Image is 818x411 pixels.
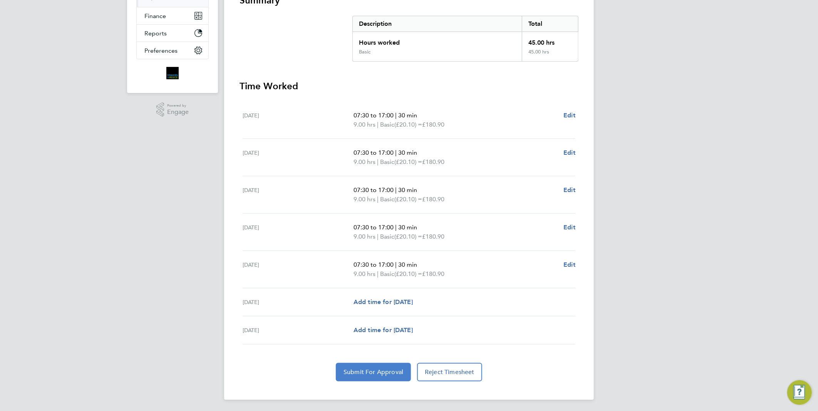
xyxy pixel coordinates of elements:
[394,195,422,203] span: (£20.10) =
[563,149,575,156] span: Edit
[380,269,394,279] span: Basic
[377,158,379,165] span: |
[398,149,417,156] span: 30 min
[377,233,379,240] span: |
[243,185,354,204] div: [DATE]
[394,233,422,240] span: (£20.10) =
[352,16,578,62] div: Summary
[243,326,354,335] div: [DATE]
[144,30,167,37] span: Reports
[243,297,354,307] div: [DATE]
[563,112,575,119] span: Edit
[167,109,189,115] span: Engage
[354,233,375,240] span: 9.00 hrs
[563,223,575,232] a: Edit
[243,260,354,279] div: [DATE]
[167,102,189,109] span: Powered by
[787,380,812,405] button: Engage Resource Center
[377,270,379,277] span: |
[144,12,166,20] span: Finance
[563,185,575,195] a: Edit
[377,121,379,128] span: |
[354,149,394,156] span: 07:30 to 17:00
[354,158,375,165] span: 9.00 hrs
[563,111,575,120] a: Edit
[563,148,575,157] a: Edit
[522,32,578,49] div: 45.00 hrs
[398,261,417,268] span: 30 min
[398,112,417,119] span: 30 min
[137,42,208,59] button: Preferences
[353,16,522,32] div: Description
[380,232,394,241] span: Basic
[563,261,575,268] span: Edit
[394,270,422,277] span: (£20.10) =
[354,121,375,128] span: 9.00 hrs
[422,121,444,128] span: £180.90
[380,157,394,167] span: Basic
[394,158,422,165] span: (£20.10) =
[395,224,397,231] span: |
[144,47,178,54] span: Preferences
[136,67,209,79] a: Go to home page
[522,16,578,32] div: Total
[394,121,422,128] span: (£20.10) =
[354,195,375,203] span: 9.00 hrs
[395,261,397,268] span: |
[417,363,482,381] button: Reject Timesheet
[563,186,575,194] span: Edit
[425,368,474,376] span: Reject Timesheet
[380,120,394,129] span: Basic
[398,224,417,231] span: 30 min
[354,326,413,334] span: Add time for [DATE]
[422,270,444,277] span: £180.90
[422,233,444,240] span: £180.90
[166,67,179,79] img: bromak-logo-retina.png
[422,158,444,165] span: £180.90
[377,195,379,203] span: |
[354,261,394,268] span: 07:30 to 17:00
[398,186,417,194] span: 30 min
[354,186,394,194] span: 07:30 to 17:00
[380,195,394,204] span: Basic
[422,195,444,203] span: £180.90
[395,112,397,119] span: |
[156,102,189,117] a: Powered byEngage
[353,32,522,49] div: Hours worked
[522,49,578,61] div: 45.00 hrs
[344,368,403,376] span: Submit For Approval
[354,326,413,335] a: Add time for [DATE]
[563,260,575,269] a: Edit
[354,112,394,119] span: 07:30 to 17:00
[359,49,370,55] div: Basic
[240,80,578,92] h3: Time Worked
[243,111,354,129] div: [DATE]
[354,224,394,231] span: 07:30 to 17:00
[137,25,208,42] button: Reports
[243,148,354,167] div: [DATE]
[354,270,375,277] span: 9.00 hrs
[395,149,397,156] span: |
[395,186,397,194] span: |
[137,7,208,24] button: Finance
[354,298,413,306] span: Add time for [DATE]
[336,363,411,381] button: Submit For Approval
[354,297,413,307] a: Add time for [DATE]
[563,224,575,231] span: Edit
[243,223,354,241] div: [DATE]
